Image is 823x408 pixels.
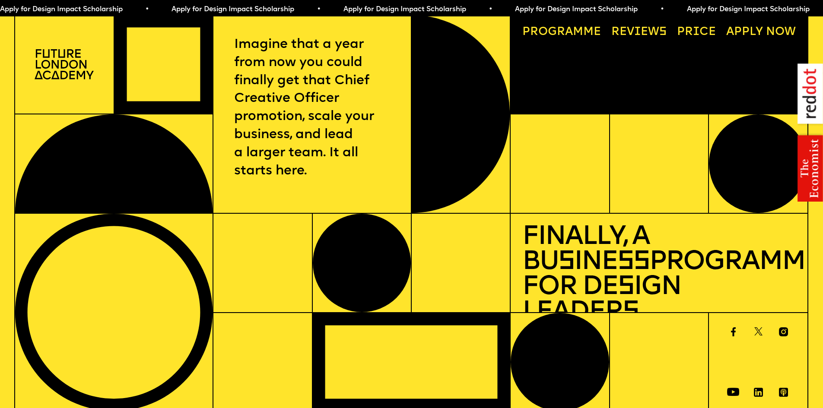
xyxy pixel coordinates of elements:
span: s [558,249,574,275]
span: • [145,6,149,13]
span: • [489,6,493,13]
h1: Finally, a Bu ine Programme for De ign Leader [522,225,796,325]
span: • [317,6,321,13]
span: A [726,26,734,38]
span: ss [617,249,649,275]
a: Programme [517,21,607,44]
span: s [618,274,634,300]
span: s [623,299,639,326]
span: a [565,26,573,38]
a: Price [671,21,721,44]
a: Reviews [606,21,672,44]
p: Imagine that a year from now you could finally get that Chief Creative Officer promotion, scale y... [234,36,391,180]
a: Apply now [721,21,801,44]
span: • [660,6,664,13]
